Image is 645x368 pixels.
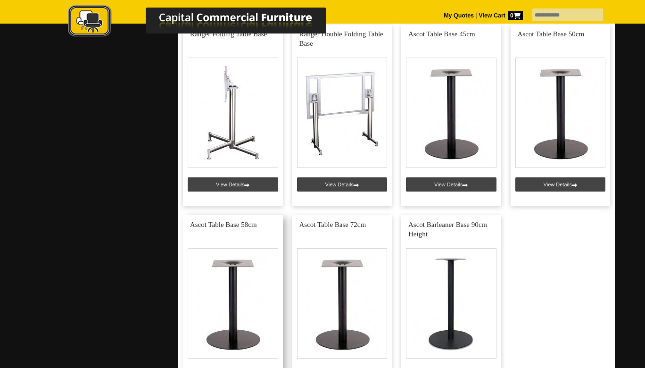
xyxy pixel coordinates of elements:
[508,11,523,20] span: 0
[42,5,372,39] img: Capital Commercial Furniture Logo
[479,12,523,19] strong: View Cart
[444,12,474,19] a: My Quotes
[42,5,372,42] a: Capital Commercial Furniture Logo
[477,12,523,19] a: View Cart0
